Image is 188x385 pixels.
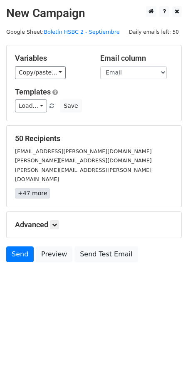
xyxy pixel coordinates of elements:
a: +47 more [15,188,50,199]
small: [PERSON_NAME][EMAIL_ADDRESS][PERSON_NAME][DOMAIN_NAME] [15,167,151,183]
a: Preview [36,246,72,262]
span: Daily emails left: 50 [126,27,182,37]
a: Copy/paste... [15,66,66,79]
h5: Variables [15,54,88,63]
a: Daily emails left: 50 [126,29,182,35]
small: Google Sheet: [6,29,120,35]
h5: Advanced [15,220,173,229]
a: Templates [15,87,51,96]
a: Send Test Email [74,246,138,262]
small: [PERSON_NAME][EMAIL_ADDRESS][DOMAIN_NAME] [15,157,152,164]
a: Send [6,246,34,262]
h5: Email column [100,54,173,63]
small: [EMAIL_ADDRESS][PERSON_NAME][DOMAIN_NAME] [15,148,152,154]
a: Boletín HSBC 2 - Septiembre [44,29,119,35]
div: Widget de chat [146,345,188,385]
iframe: Chat Widget [146,345,188,385]
a: Load... [15,99,47,112]
h5: 50 Recipients [15,134,173,143]
button: Save [60,99,82,112]
h2: New Campaign [6,6,182,20]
